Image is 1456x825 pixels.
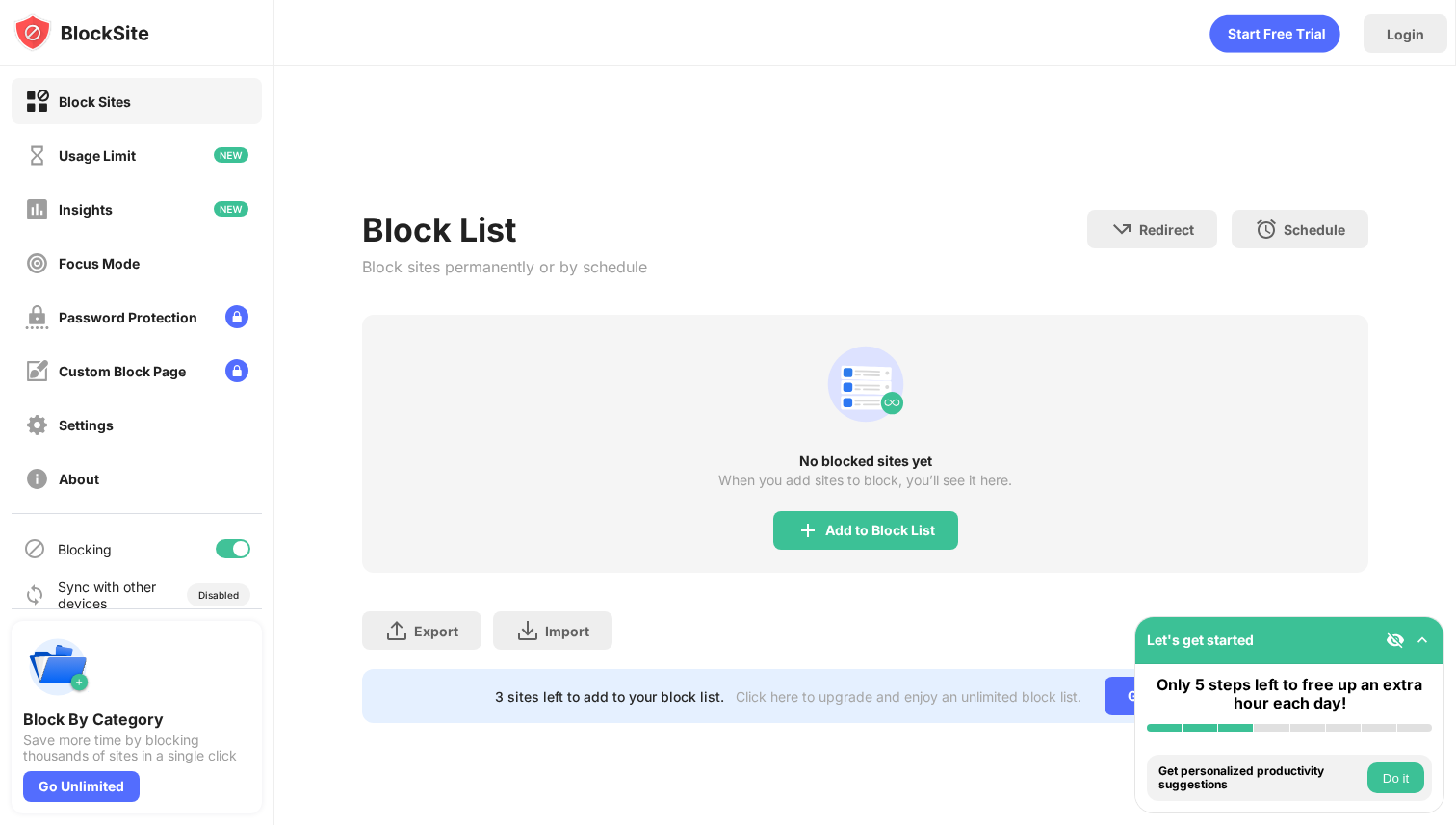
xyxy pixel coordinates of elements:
[25,467,49,491] img: about-off.svg
[1139,221,1194,238] div: Redirect
[1105,677,1236,715] div: Go Unlimited
[225,305,248,328] img: lock-menu.svg
[25,413,49,437] img: settings-off.svg
[1387,26,1424,42] div: Login
[362,257,647,276] div: Block sites permanently or by schedule
[819,338,912,430] div: animation
[825,523,935,538] div: Add to Block List
[545,623,589,639] div: Import
[362,210,647,249] div: Block List
[59,417,114,433] div: Settings
[25,90,49,114] img: block-on.svg
[59,471,99,487] div: About
[362,120,1369,187] iframe: Banner
[495,688,724,705] div: 3 sites left to add to your block list.
[198,589,239,601] div: Disabled
[1147,676,1432,712] div: Only 5 steps left to free up an extra hour each day!
[23,537,46,560] img: blocking-icon.svg
[414,623,458,639] div: Export
[1158,764,1363,792] div: Get personalized productivity suggestions
[1413,631,1432,650] img: omni-setup-toggle.svg
[1147,632,1254,648] div: Let's get started
[25,359,49,383] img: customize-block-page-off.svg
[718,473,1012,488] div: When you add sites to block, you’ll see it here.
[214,147,248,163] img: new-icon.svg
[59,147,136,164] div: Usage Limit
[362,453,1369,469] div: No blocked sites yet
[13,13,149,52] img: logo-blocksite.svg
[1367,762,1424,793] button: Do it
[23,733,250,763] div: Save more time by blocking thousands of sites in a single click
[23,583,46,606] img: sync-icon.svg
[58,541,112,557] div: Blocking
[1284,221,1345,238] div: Schedule
[59,93,131,110] div: Block Sites
[59,309,197,325] div: Password Protection
[59,255,140,271] div: Focus Mode
[736,688,1081,705] div: Click here to upgrade and enjoy an unlimited block list.
[25,251,49,275] img: focus-off.svg
[225,359,248,382] img: lock-menu.svg
[59,201,113,218] div: Insights
[25,143,49,168] img: time-usage-off.svg
[23,632,92,702] img: push-categories.svg
[25,197,49,221] img: insights-off.svg
[214,201,248,217] img: new-icon.svg
[1386,631,1405,650] img: eye-not-visible.svg
[23,709,250,729] div: Block By Category
[58,579,157,611] div: Sync with other devices
[23,771,140,802] div: Go Unlimited
[59,363,186,379] div: Custom Block Page
[25,305,49,329] img: password-protection-off.svg
[1209,14,1340,53] div: animation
